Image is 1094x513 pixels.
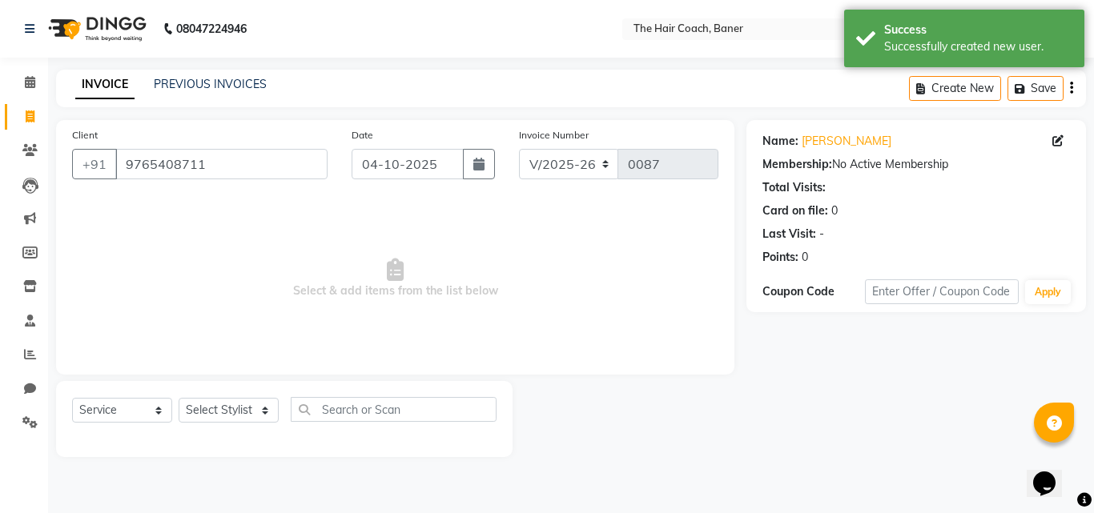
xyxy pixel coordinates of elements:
[831,202,838,219] div: 0
[1027,449,1078,497] iframe: chat widget
[352,128,373,142] label: Date
[762,133,798,150] div: Name:
[115,149,328,179] input: Search by Name/Mobile/Email/Code
[1008,76,1064,101] button: Save
[762,202,828,219] div: Card on file:
[72,128,98,142] label: Client
[154,77,267,91] a: PREVIOUS INVOICES
[762,156,832,173] div: Membership:
[75,70,135,99] a: INVOICE
[72,198,718,359] span: Select & add items from the list below
[762,156,1070,173] div: No Active Membership
[802,133,891,150] a: [PERSON_NAME]
[884,22,1072,38] div: Success
[884,38,1072,55] div: Successfully created new user.
[72,149,117,179] button: +91
[819,226,824,242] div: -
[762,283,865,300] div: Coupon Code
[41,6,151,51] img: logo
[762,226,816,242] div: Last Visit:
[1025,280,1071,304] button: Apply
[176,6,247,51] b: 08047224946
[291,397,497,422] input: Search or Scan
[909,76,1001,101] button: Create New
[802,249,808,266] div: 0
[865,279,1019,304] input: Enter Offer / Coupon Code
[519,128,589,142] label: Invoice Number
[762,249,798,266] div: Points:
[762,179,826,196] div: Total Visits:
